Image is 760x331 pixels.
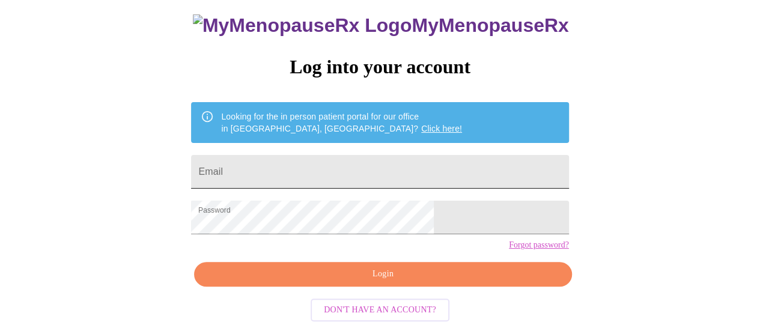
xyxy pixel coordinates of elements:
[509,240,569,250] a: Forgot password?
[311,299,449,322] button: Don't have an account?
[308,304,452,314] a: Don't have an account?
[208,267,558,282] span: Login
[193,14,412,37] img: MyMenopauseRx Logo
[221,106,462,139] div: Looking for the in person patient portal for our office in [GEOGRAPHIC_DATA], [GEOGRAPHIC_DATA]?
[421,124,462,133] a: Click here!
[194,262,571,287] button: Login
[191,56,568,78] h3: Log into your account
[324,303,436,318] span: Don't have an account?
[193,14,569,37] h3: MyMenopauseRx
